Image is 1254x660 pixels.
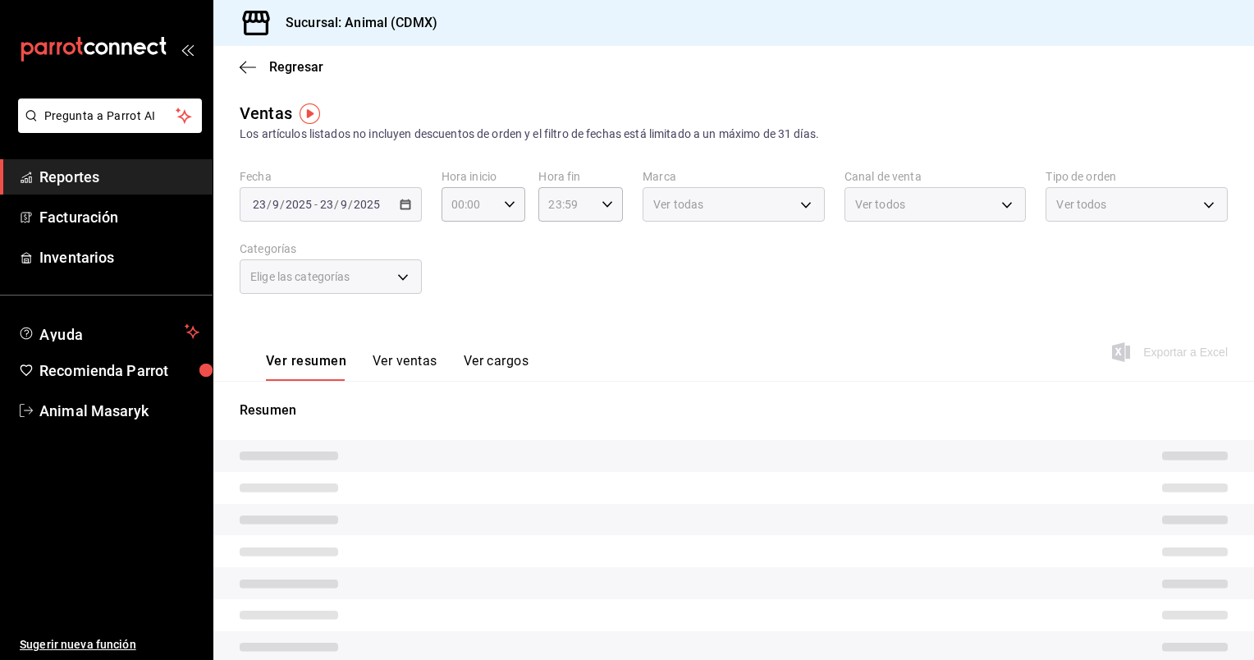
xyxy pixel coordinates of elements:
[1056,196,1106,213] span: Ver todos
[348,198,353,211] span: /
[319,198,334,211] input: --
[181,43,194,56] button: open_drawer_menu
[844,171,1027,182] label: Canal de venta
[643,171,825,182] label: Marca
[442,171,526,182] label: Hora inicio
[280,198,285,211] span: /
[240,243,422,254] label: Categorías
[44,108,176,125] span: Pregunta a Parrot AI
[267,198,272,211] span: /
[538,171,623,182] label: Hora fin
[39,360,199,382] span: Recomienda Parrot
[250,268,350,285] span: Elige las categorías
[240,401,1228,420] p: Resumen
[11,119,202,136] a: Pregunta a Parrot AI
[855,196,905,213] span: Ver todos
[272,13,437,33] h3: Sucursal: Animal (CDMX)
[266,353,529,381] div: navigation tabs
[269,59,323,75] span: Regresar
[39,206,199,228] span: Facturación
[39,246,199,268] span: Inventarios
[353,198,381,211] input: ----
[272,198,280,211] input: --
[1046,171,1228,182] label: Tipo de orden
[464,353,529,381] button: Ver cargos
[334,198,339,211] span: /
[300,103,320,124] img: Tooltip marker
[18,99,202,133] button: Pregunta a Parrot AI
[285,198,313,211] input: ----
[240,101,292,126] div: Ventas
[314,198,318,211] span: -
[240,59,323,75] button: Regresar
[266,353,346,381] button: Ver resumen
[252,198,267,211] input: --
[240,126,1228,143] div: Los artículos listados no incluyen descuentos de orden y el filtro de fechas está limitado a un m...
[39,400,199,422] span: Animal Masaryk
[653,196,703,213] span: Ver todas
[340,198,348,211] input: --
[373,353,437,381] button: Ver ventas
[20,636,199,653] span: Sugerir nueva función
[39,166,199,188] span: Reportes
[39,322,178,341] span: Ayuda
[240,171,422,182] label: Fecha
